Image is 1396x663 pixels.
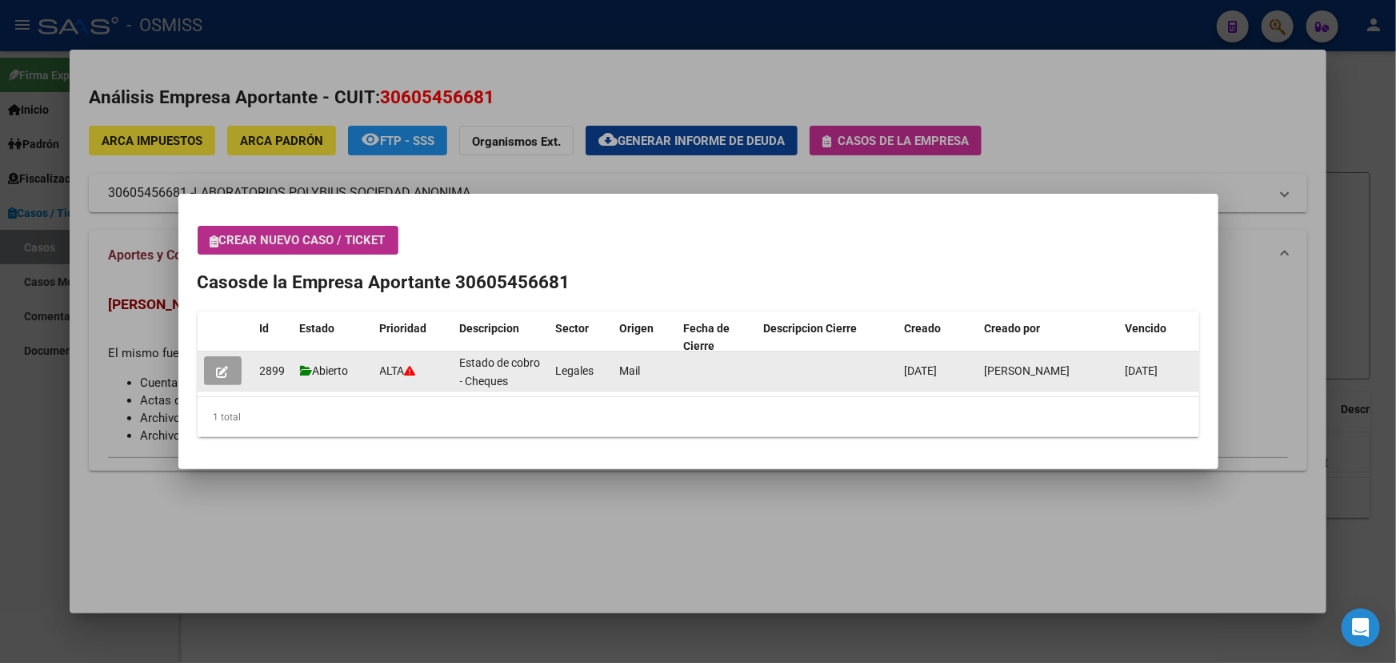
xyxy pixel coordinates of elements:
span: Sector [556,322,590,335]
span: Estado [300,322,335,335]
datatable-header-cell: Prioridad [374,311,454,364]
datatable-header-cell: Creado [898,311,978,364]
span: Origen [620,322,654,335]
span: [DATE] [905,364,938,377]
button: Crear nuevo caso / ticket [198,226,398,255]
span: Estado de cobro - Cheques rechazados y cheques por cobrar [460,356,541,442]
span: Descripcion Cierre [764,322,858,335]
datatable-header-cell: Creado por [978,311,1119,364]
span: de la Empresa Aportante 30605456681 [249,271,570,292]
span: Creado [905,322,942,335]
span: Legales [556,364,594,377]
datatable-header-cell: Origen [614,311,678,364]
datatable-header-cell: Fecha de Cierre [678,311,758,364]
span: Vencido [1126,322,1167,335]
span: Descripcion [460,322,520,335]
span: ALTA [380,364,416,377]
div: 1 total [198,397,1199,437]
span: Id [260,322,270,335]
span: 2899 [260,364,286,377]
datatable-header-cell: Descripcion [454,311,550,364]
h2: Casos [198,269,1199,296]
span: Prioridad [380,322,427,335]
datatable-header-cell: Vencido [1119,311,1199,364]
datatable-header-cell: Id [254,311,294,364]
span: [PERSON_NAME] [985,364,1070,377]
span: Mail [620,364,641,377]
span: Crear nuevo caso / ticket [210,233,386,247]
span: [DATE] [1126,364,1158,377]
datatable-header-cell: Estado [294,311,374,364]
span: Abierto [300,364,349,377]
div: Open Intercom Messenger [1342,609,1380,647]
span: Fecha de Cierre [684,322,730,353]
datatable-header-cell: Descripcion Cierre [758,311,898,364]
datatable-header-cell: Sector [550,311,614,364]
span: Creado por [985,322,1041,335]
